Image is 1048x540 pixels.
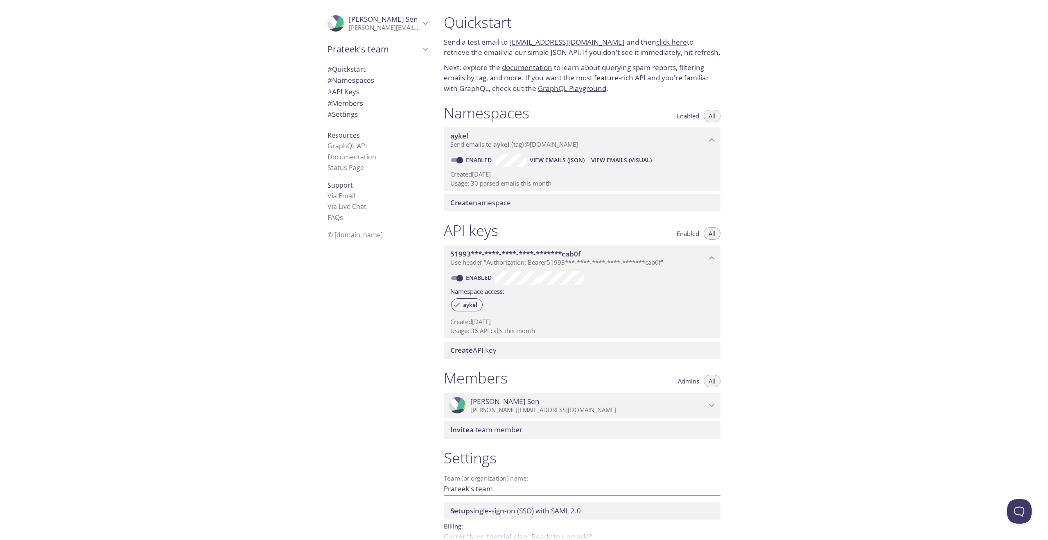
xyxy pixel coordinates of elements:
[450,318,714,326] p: Created [DATE]
[444,393,720,418] div: Prateek Sen
[327,191,355,200] a: Via Email
[327,109,358,119] span: Settings
[444,502,720,520] div: Setup SSO
[444,520,720,531] p: Billing:
[450,285,504,297] label: Namespace access:
[327,152,376,161] a: Documentation
[327,87,359,96] span: API Keys
[444,342,720,359] div: Create API Key
[450,198,473,207] span: Create
[493,140,509,148] span: aykel
[465,274,495,281] a: Enabled
[327,230,383,239] span: © [DOMAIN_NAME]
[444,127,720,153] div: aykel namespace
[704,375,720,387] button: All
[672,227,704,240] button: Enabled
[672,110,704,122] button: Enabled
[530,155,585,165] span: View Emails (JSON)
[327,98,332,108] span: #
[321,10,434,37] div: Prateek Sen
[444,37,720,58] p: Send a test email to and then to retrieve the email via our simple JSON API. If you don't see it ...
[327,213,343,222] a: FAQ
[450,327,714,335] p: Usage: 36 API calls this month
[444,449,720,467] h1: Settings
[327,64,366,74] span: Quickstart
[450,425,522,434] span: a team member
[327,75,374,85] span: Namespaces
[450,198,511,207] span: namespace
[450,345,473,355] span: Create
[465,156,495,164] a: Enabled
[444,104,529,122] h1: Namespaces
[327,43,420,55] span: Prateek's team
[444,62,720,94] p: Next: explore the to learn about querying spam reports, filtering emails by tag, and more. If you...
[450,506,581,515] span: single-sign-on (SSO) with SAML 2.0
[444,421,720,438] div: Invite a team member
[327,98,363,108] span: Members
[321,86,434,98] div: API Keys
[450,425,470,434] span: Invite
[509,37,625,47] a: [EMAIL_ADDRESS][DOMAIN_NAME]
[458,301,482,309] span: aykel
[321,64,434,75] div: Quickstart
[470,397,540,406] span: [PERSON_NAME] Sen
[704,227,720,240] button: All
[327,181,353,190] span: Support
[451,298,483,311] div: aykel
[450,170,714,179] p: Created [DATE]
[327,202,366,211] a: Via Live Chat
[450,131,468,141] span: aykel
[321,75,434,86] div: Namespaces
[538,84,606,93] a: GraphQL Playground
[327,131,360,140] span: Resources
[591,155,652,165] span: View Emails (Visual)
[444,369,508,387] h1: Members
[349,14,418,24] span: [PERSON_NAME] Sen
[704,110,720,122] button: All
[450,179,714,188] p: Usage: 30 parsed emails this month
[470,406,707,414] p: [PERSON_NAME][EMAIL_ADDRESS][DOMAIN_NAME]
[444,13,720,32] h1: Quickstart
[349,24,420,32] p: [PERSON_NAME][EMAIL_ADDRESS][DOMAIN_NAME]
[327,75,332,85] span: #
[450,345,497,355] span: API key
[444,475,529,481] label: Team (or organization) name:
[327,109,332,119] span: #
[450,506,470,515] span: Setup
[327,87,332,96] span: #
[1007,499,1032,524] iframe: Help Scout Beacon - Open
[321,98,434,109] div: Members
[588,154,655,167] button: View Emails (Visual)
[321,39,434,60] div: Prateek's team
[327,64,332,74] span: #
[502,63,552,72] a: documentation
[526,154,588,167] button: View Emails (JSON)
[673,375,704,387] button: Admins
[656,37,687,47] a: click here
[327,163,364,172] a: Status Page
[327,141,367,150] a: GraphQL API
[444,194,720,211] div: Create namespace
[450,140,578,148] span: Send emails to . {tag} @[DOMAIN_NAME]
[340,213,343,222] span: s
[444,221,498,240] h1: API keys
[321,109,434,120] div: Team Settings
